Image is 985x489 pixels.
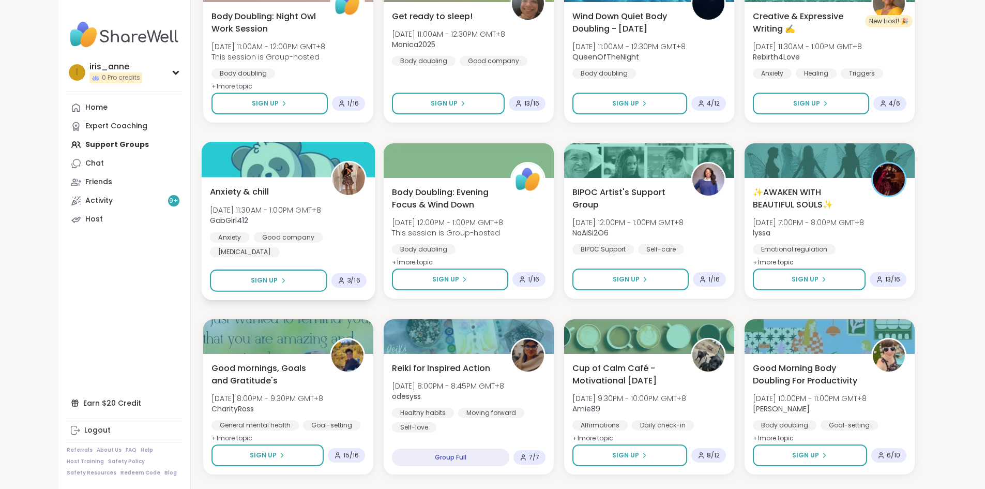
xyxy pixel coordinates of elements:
a: Host Training [67,458,104,465]
div: Chat [85,158,104,169]
span: [DATE] 10:00PM - 11:00PM GMT+8 [753,393,867,404]
span: Wind Down Quiet Body Doubling - [DATE] [572,10,679,35]
img: NaAlSi2O6 [692,164,724,196]
div: Affirmations [572,420,628,431]
span: Sign Up [250,451,277,460]
div: General mental health [211,420,299,431]
div: Goal-setting [303,420,360,431]
span: 7 / 7 [529,453,539,462]
span: [DATE] 9:30PM - 10:00PM GMT+8 [572,393,686,404]
div: Body doubling [753,420,816,431]
div: Self-love [392,422,436,433]
div: Host [85,214,103,225]
span: [DATE] 11:00AM - 12:30PM GMT+8 [392,29,505,39]
span: Cup of Calm Café - Motivational [DATE] [572,362,679,387]
span: 9 + [169,197,178,205]
img: CharityRoss [331,339,363,372]
button: Sign Up [753,93,869,114]
span: 4 / 12 [707,99,720,108]
b: Rebirth4Love [753,52,800,62]
div: Anxiety [753,68,792,79]
div: Body doubling [211,68,275,79]
span: Sign Up [793,99,820,108]
button: Sign Up [572,444,687,466]
span: Body Doubling: Evening Focus & Wind Down [392,186,499,211]
span: 8 / 12 [707,451,720,460]
div: Logout [84,425,111,436]
b: odesyss [392,391,421,402]
span: Sign Up [612,451,639,460]
div: Goal-setting [821,420,878,431]
span: Sign Up [792,451,819,460]
div: Group Full [392,449,509,466]
span: Good mornings, Goals and Gratitude's [211,362,319,387]
div: Expert Coaching [85,121,147,131]
div: Healthy habits [392,408,454,418]
div: Body doubling [572,68,636,79]
b: Monica2025 [392,39,435,50]
b: [PERSON_NAME] [753,404,810,414]
span: Sign Up [252,99,279,108]
button: Sign Up [572,269,689,290]
span: Body Doubling: Night Owl Work Session [211,10,319,35]
a: Host [67,210,182,229]
a: About Us [97,447,122,454]
b: QueenOfTheNight [572,52,639,62]
div: Self-care [638,244,684,255]
span: Sign Up [250,276,278,285]
span: 1 / 16 [708,275,720,284]
span: 0 Pro credits [102,73,140,82]
img: lyssa [873,164,905,196]
div: [MEDICAL_DATA] [210,247,280,257]
a: Referrals [67,447,93,454]
span: ✨AWAKEN WITH BEAUTIFUL SOULS✨ [753,186,860,211]
span: 13 / 16 [885,275,900,284]
span: i [76,66,78,79]
span: [DATE] 12:00PM - 1:00PM GMT+8 [572,217,684,228]
span: Sign Up [431,99,458,108]
span: [DATE] 11:00AM - 12:30PM GMT+8 [572,41,686,52]
a: Redeem Code [120,469,160,477]
a: Friends [67,173,182,191]
b: CharityRoss [211,404,254,414]
a: Logout [67,421,182,440]
a: Blog [164,469,177,477]
button: Sign Up [392,269,508,290]
span: [DATE] 8:00PM - 9:30PM GMT+8 [211,393,323,404]
img: Amie89 [692,339,724,372]
span: BIPOC Artist's Support Group [572,186,679,211]
div: BIPOC Support [572,244,634,255]
div: Good company [253,232,323,242]
span: Sign Up [792,275,819,284]
b: GabGirl412 [210,215,248,226]
span: Good Morning Body Doubling For Productivity [753,362,860,387]
span: Sign Up [612,99,639,108]
span: Sign Up [613,275,640,284]
span: 3 / 16 [347,276,360,285]
span: [DATE] 12:00PM - 1:00PM GMT+8 [392,217,503,228]
span: 13 / 16 [524,99,539,108]
img: GabGirl412 [332,162,365,195]
button: Sign Up [392,93,505,114]
span: [DATE] 8:00PM - 8:45PM GMT+8 [392,381,504,391]
div: Healing [796,68,837,79]
b: NaAlSi2O6 [572,228,609,238]
a: Help [141,447,153,454]
span: 1 / 16 [347,99,359,108]
div: New Host! 🎉 [865,15,913,27]
span: [DATE] 7:00PM - 8:00PM GMT+8 [753,217,864,228]
span: Get ready to sleep! [392,10,473,23]
button: Sign Up [753,269,866,290]
div: Earn $20 Credit [67,394,182,412]
a: Expert Coaching [67,117,182,136]
img: Adrienne_QueenOfTheDawn [873,339,905,372]
div: Body doubling [392,56,456,66]
button: Sign Up [211,444,324,466]
div: Home [85,102,108,113]
button: Sign Up [572,93,687,114]
div: Anxiety [210,232,250,242]
span: 15 / 16 [343,451,359,460]
span: Anxiety & chill [210,185,269,198]
button: Sign Up [211,93,328,114]
span: [DATE] 11:30AM - 1:00PM GMT+8 [210,204,321,215]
